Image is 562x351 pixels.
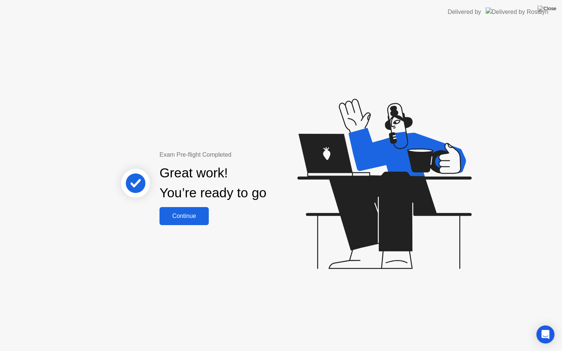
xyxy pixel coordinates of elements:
[162,213,207,219] div: Continue
[538,6,556,12] img: Close
[159,150,315,159] div: Exam Pre-flight Completed
[159,163,266,203] div: Great work! You’re ready to go
[448,8,481,17] div: Delivered by
[486,8,548,16] img: Delivered by Rosalyn
[536,325,554,343] div: Open Intercom Messenger
[159,207,209,225] button: Continue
